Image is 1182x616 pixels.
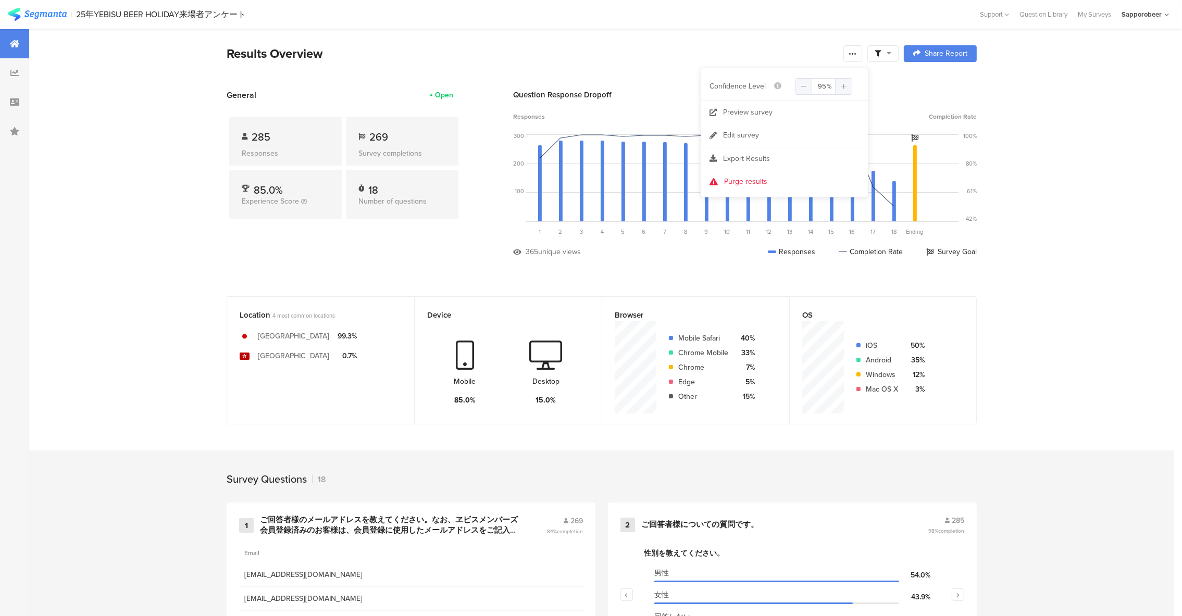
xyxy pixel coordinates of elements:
[906,369,925,380] div: 12%
[368,182,378,193] div: 18
[514,132,524,140] div: 300
[644,548,941,559] div: 性別を教えてください。
[723,107,773,118] div: Preview survey
[737,362,755,373] div: 7%
[242,148,329,159] div: Responses
[678,391,728,402] div: Other
[866,384,898,395] div: Mac OS X
[244,548,578,558] section: Email
[654,589,669,600] span: 女性
[678,347,728,358] div: Chrome Mobile
[827,81,832,91] span: %
[358,148,446,159] div: Survey completions
[768,246,815,257] div: Responses
[966,159,977,168] div: 80%
[642,228,646,236] span: 6
[242,196,299,207] span: Experience Score
[980,6,1009,22] div: Support
[338,350,357,361] div: 0.7%
[1073,9,1116,19] a: My Surveys
[705,228,708,236] span: 9
[737,376,755,387] div: 5%
[906,355,925,366] div: 35%
[641,520,758,530] div: ご回答者様についての質問です。
[338,331,357,342] div: 99.3%
[654,568,669,579] span: 男性
[244,593,578,604] span: [EMAIL_ADDRESS][DOMAIN_NAME]
[435,90,453,100] div: Open
[710,81,766,92] span: Confidence Level
[227,44,838,63] div: Results Overview
[866,340,898,351] div: iOS
[620,518,635,532] div: 2
[538,246,581,257] div: unique views
[966,215,977,223] div: 42%
[532,376,559,387] div: Desktop
[787,228,792,236] span: 13
[678,362,728,373] div: Chrome
[866,355,898,366] div: Android
[580,228,583,236] span: 3
[227,89,256,101] span: General
[454,376,476,387] div: Mobile
[71,8,72,20] div: |
[536,395,556,406] div: 15.0%
[906,384,925,395] div: 3%
[258,350,329,361] div: [GEOGRAPHIC_DATA]
[725,228,730,236] span: 10
[904,228,925,236] div: Ending
[515,187,524,195] div: 100
[724,177,767,187] div: Purge results
[570,516,583,526] span: 269
[678,376,728,387] div: Edge
[1014,9,1073,19] a: Question Library
[899,592,930,602] div: 43.9%
[526,246,538,257] div: 365
[678,333,728,344] div: Mobile Safari
[240,309,384,321] div: Location
[244,569,578,580] span: [EMAIL_ADDRESS][DOMAIN_NAME]
[358,196,427,207] span: Number of questions
[427,309,572,321] div: Device
[723,153,770,164] span: Export Results
[513,112,545,121] span: Responses
[737,347,755,358] div: 33%
[252,129,270,145] span: 285
[239,518,254,533] div: 1
[701,101,868,124] a: Preview survey
[746,228,750,236] span: 11
[258,331,329,342] div: [GEOGRAPHIC_DATA]
[1122,9,1162,19] div: Sapporobeer
[513,89,977,100] div: Question Response Dropoff
[227,471,307,487] div: Survey Questions
[272,311,335,320] span: 4 most common locations
[601,228,604,236] span: 4
[829,228,835,236] span: 15
[723,130,759,141] div: Edit survey
[621,228,625,236] span: 5
[513,159,524,168] div: 200
[737,333,755,344] div: 40%
[850,228,855,236] span: 16
[929,112,977,121] span: Completion Rate
[260,515,521,535] div: ご回答者様のメールアドレスを教えてください。なお、ヱビスメンバーズ会員登録済みのお客様は、会員登録に使用したメールアドレスをご記入ください。
[559,228,563,236] span: 2
[967,187,977,195] div: 61%
[615,309,760,321] div: Browser
[938,527,964,535] span: completion
[952,515,964,526] span: 285
[808,228,813,236] span: 14
[926,246,977,257] div: Survey Goal
[8,8,67,21] img: segmanta logo
[866,369,898,380] div: Windows
[766,228,772,236] span: 12
[663,228,666,236] span: 7
[963,132,977,140] div: 100%
[899,570,930,581] div: 54.0%
[928,527,964,535] span: 98%
[802,309,947,321] div: OS
[547,527,583,535] span: 84%
[701,124,868,147] a: Edit survey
